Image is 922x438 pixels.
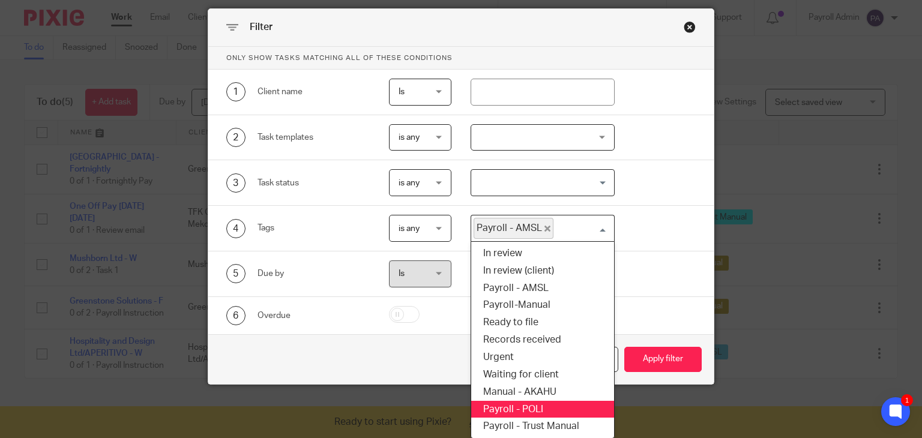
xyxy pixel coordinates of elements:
span: Payroll - AMSL [474,218,553,239]
li: Ready to file [471,314,614,331]
div: Tags [258,222,370,234]
div: 4 [226,219,246,238]
span: Filter [250,22,273,32]
li: In review [471,245,614,262]
input: Search for option [472,172,607,193]
li: Payroll-Manual [471,296,614,314]
div: Due by [258,268,370,280]
p: Only show tasks matching all of these conditions [208,47,714,70]
li: Payroll - POLI [471,401,614,418]
li: In review (client) [471,262,614,280]
div: Close this dialog window [684,21,696,33]
div: Task templates [258,131,370,143]
button: Deselect Payroll - AMSL [544,226,550,232]
li: Waiting for client [471,366,614,383]
div: 2 [226,128,246,147]
span: Is [399,88,405,96]
span: is any [399,133,420,142]
div: Task status [258,177,370,189]
div: 6 [226,306,246,325]
span: Is [399,269,405,278]
div: 1 [901,394,913,406]
div: 5 [226,264,246,283]
button: Apply filter [624,347,702,373]
div: Overdue [258,310,370,322]
li: Urgent [471,349,614,366]
li: Records received [471,331,614,349]
input: Search for option [555,218,607,239]
div: 1 [226,82,246,101]
li: Payroll - Trust Manual [471,418,614,435]
div: Client name [258,86,370,98]
div: Search for option [471,215,615,242]
div: Search for option [471,169,615,196]
li: Payroll - AMSL [471,280,614,297]
div: 3 [226,173,246,193]
span: is any [399,179,420,187]
li: Manual - AKAHU [471,383,614,401]
span: is any [399,224,420,233]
